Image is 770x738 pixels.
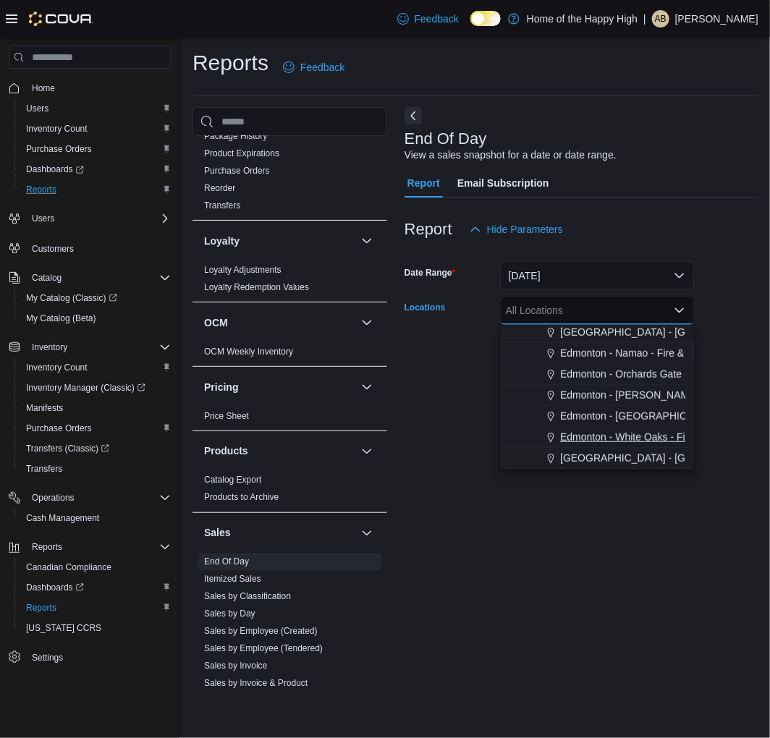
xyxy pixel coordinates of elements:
button: Sales [358,525,376,542]
span: Products to Archive [204,492,279,504]
h3: Sales [204,526,231,540]
a: Package History [204,131,267,141]
span: Purchase Orders [204,165,270,177]
a: My Catalog (Classic) [20,289,123,307]
a: Inventory Manager (Classic) [14,378,177,398]
span: Inventory Manager (Classic) [26,382,145,394]
a: Purchase Orders [20,140,98,158]
button: Users [3,208,177,229]
button: Next [405,107,422,124]
span: Inventory [26,339,171,356]
button: Customers [3,237,177,258]
span: Edmonton - White Oaks - Fire & Flower [560,430,737,444]
span: Cash Management [20,509,171,527]
span: Canadian Compliance [20,559,171,576]
a: Dashboards [20,579,90,596]
button: Sales [204,526,355,540]
a: Sales by Employee (Tendered) [204,644,323,654]
span: Reports [32,541,62,553]
span: Transfers (Classic) [26,443,109,454]
input: Dark Mode [470,11,501,26]
button: Inventory [3,337,177,357]
span: Loyalty Adjustments [204,264,282,276]
span: My Catalog (Beta) [20,310,171,327]
button: Canadian Compliance [14,557,177,577]
a: OCM Weekly Inventory [204,347,293,357]
span: Catalog Export [204,475,261,486]
label: Locations [405,302,446,313]
h3: Products [204,444,248,459]
span: Home [32,82,55,94]
a: Sales by Invoice [204,661,267,671]
span: Catalog [26,269,171,287]
a: Customers [26,240,80,258]
button: Reports [26,538,68,556]
a: Purchase Orders [20,420,98,437]
span: Inventory [32,342,67,353]
span: Feedback [300,60,344,75]
a: Reports [20,181,62,198]
a: Sales by Day [204,609,255,619]
span: Settings [26,648,171,666]
a: Dashboards [14,159,177,179]
span: Price Sheet [204,410,249,422]
span: Washington CCRS [20,619,171,637]
span: Operations [32,492,75,504]
button: Reports [3,537,177,557]
p: [PERSON_NAME] [675,10,758,27]
button: Inventory Count [14,357,177,378]
button: Loyalty [358,232,376,250]
button: [GEOGRAPHIC_DATA] - [GEOGRAPHIC_DATA] - Fire & Flower [500,322,694,343]
a: Dashboards [14,577,177,598]
a: My Catalog (Beta) [20,310,102,327]
p: Home of the Happy High [527,10,638,27]
a: Cash Management [20,509,105,527]
a: Users [20,100,54,117]
button: Reports [14,598,177,618]
button: Users [14,98,177,119]
button: Purchase Orders [14,139,177,159]
a: Price Sheet [204,411,249,421]
span: Email Subscription [457,169,549,198]
a: Transfers (Classic) [20,440,115,457]
span: Canadian Compliance [26,561,111,573]
a: Reports [20,599,62,616]
a: Itemized Sales [204,574,261,585]
button: [DATE] [500,261,694,290]
h3: Report [405,221,452,238]
span: Operations [26,489,171,506]
div: View a sales snapshot for a date or date range. [405,148,617,163]
a: Canadian Compliance [20,559,117,576]
button: Cash Management [14,508,177,528]
span: My Catalog (Beta) [26,313,96,324]
span: Customers [26,239,171,257]
span: Purchase Orders [26,143,92,155]
a: Sales by Invoice & Product [204,679,308,689]
span: Dashboards [20,161,171,178]
button: Loyalty [204,234,355,248]
span: Sales by Employee (Created) [204,626,318,637]
span: Dashboards [26,582,84,593]
span: Catalog [32,272,62,284]
div: Pricing [192,407,387,430]
button: Edmonton - Namao - Fire & Flower [500,343,694,364]
a: Sales by Classification [204,592,291,602]
span: Feedback [415,12,459,26]
span: Reports [26,602,56,614]
button: Users [26,210,60,227]
button: Reports [14,179,177,200]
span: Customers [32,243,74,255]
span: Cash Management [26,512,99,524]
span: Edmonton - Orchards Gate - Fire & Flower [560,367,751,381]
span: Edmonton - Namao - Fire & Flower [560,346,717,360]
span: Sales by Day [204,608,255,620]
a: Loyalty Redemption Values [204,282,309,292]
a: Inventory Manager (Classic) [20,379,151,396]
span: Itemized Sales [204,574,261,585]
button: Operations [26,489,80,506]
button: Purchase Orders [14,418,177,438]
a: Dashboards [20,161,90,178]
span: Transfers [20,460,171,478]
a: Inventory Count [20,359,93,376]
